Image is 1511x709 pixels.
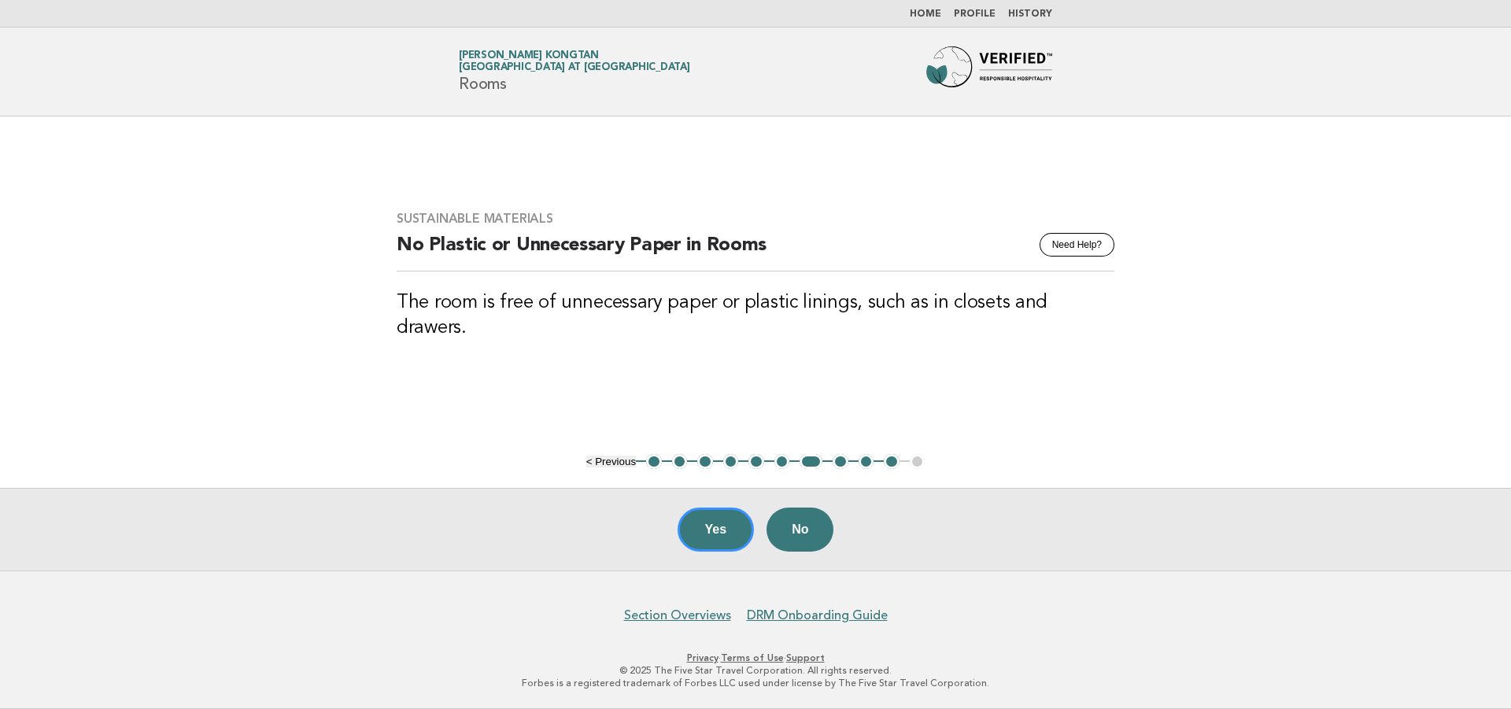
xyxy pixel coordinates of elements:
p: © 2025 The Five Star Travel Corporation. All rights reserved. [274,664,1237,677]
img: Forbes Travel Guide [926,46,1052,97]
button: < Previous [586,456,636,467]
a: Terms of Use [721,652,784,663]
button: 8 [833,454,848,470]
h2: No Plastic or Unnecessary Paper in Rooms [397,233,1114,271]
a: Support [786,652,825,663]
h3: The room is free of unnecessary paper or plastic linings, such as in closets and drawers. [397,290,1114,341]
button: 5 [748,454,764,470]
a: Home [910,9,941,19]
span: [GEOGRAPHIC_DATA] at [GEOGRAPHIC_DATA] [459,63,690,73]
a: DRM Onboarding Guide [747,607,888,623]
a: History [1008,9,1052,19]
button: Yes [678,508,755,552]
button: 9 [859,454,874,470]
a: [PERSON_NAME] Kongtan[GEOGRAPHIC_DATA] at [GEOGRAPHIC_DATA] [459,50,690,72]
button: 7 [800,454,822,470]
button: 3 [697,454,713,470]
p: Forbes is a registered trademark of Forbes LLC used under license by The Five Star Travel Corpora... [274,677,1237,689]
button: 6 [774,454,790,470]
button: 1 [646,454,662,470]
button: Need Help? [1040,233,1114,257]
p: · · [274,652,1237,664]
a: Profile [954,9,996,19]
button: 10 [884,454,900,470]
button: 2 [672,454,688,470]
h3: Sustainable Materials [397,211,1114,227]
a: Privacy [687,652,719,663]
button: 4 [723,454,739,470]
h1: Rooms [459,51,690,92]
button: No [767,508,833,552]
a: Section Overviews [624,607,731,623]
